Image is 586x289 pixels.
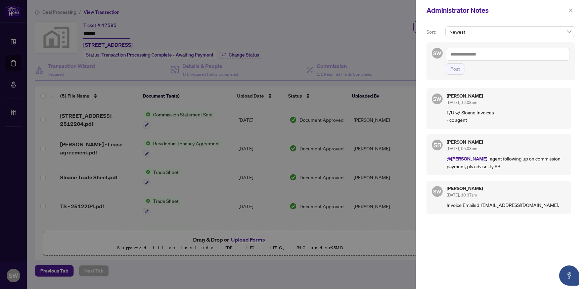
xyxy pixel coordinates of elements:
h5: [PERSON_NAME] [447,94,566,98]
span: @[PERSON_NAME] [447,155,487,162]
p: Sort: [426,28,443,36]
span: [DATE], 10:37am [447,192,477,197]
button: Post [446,63,464,75]
button: Open asap [559,265,579,286]
span: SW [433,49,442,57]
h5: [PERSON_NAME] [447,186,566,191]
div: Administrator Notes [426,5,567,15]
h5: [PERSON_NAME] [447,140,566,144]
p: Invoice Emailed [EMAIL_ADDRESS][DOMAIN_NAME]. [447,201,566,209]
span: [DATE], 12:08pm [447,100,477,105]
p: F/U w/ Sloane Invoices [447,109,566,123]
span: SW [433,95,442,103]
div: - cc agent [447,116,566,123]
span: SB [434,140,441,150]
p: - agent following up on commission payment, pls advise. ty SB [447,155,566,170]
span: close [569,8,573,13]
span: SW [433,187,442,195]
span: Newest [449,27,571,37]
span: [DATE], 05:03pm [447,146,477,151]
